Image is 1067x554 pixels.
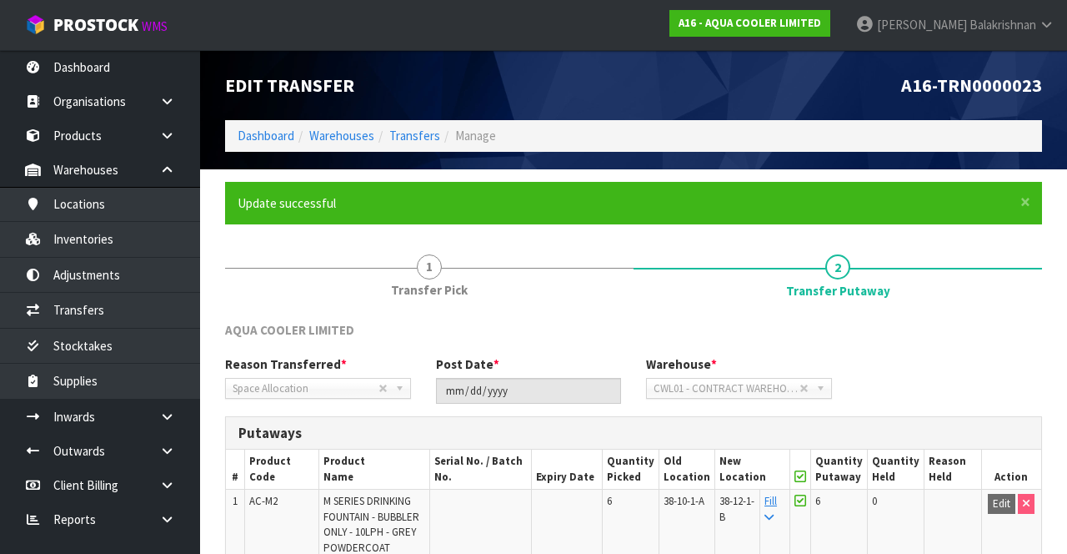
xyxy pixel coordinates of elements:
span: Update successful [238,195,336,211]
span: 0 [872,494,877,508]
input: Post Date [436,378,622,404]
th: Quantity Picked [602,450,659,489]
span: CWL01 - CONTRACT WAREHOUSING [GEOGRAPHIC_DATA] [654,379,799,399]
span: Transfer Putaway [786,282,890,300]
span: 2 [825,254,850,280]
label: Post Date [436,355,499,373]
span: A16-TRN0000023 [901,73,1042,97]
span: AC-M2 [249,494,278,508]
th: Product Name [318,450,429,489]
span: ProStock [53,14,138,36]
span: 6 [815,494,820,508]
span: 1 [233,494,238,508]
strong: A16 - AQUA COOLER LIMITED [679,16,821,30]
th: Quantity Held [867,450,924,489]
img: cube-alt.png [25,14,46,35]
h3: Putaways [238,426,1029,441]
th: Serial No. / Batch No. [429,450,531,489]
span: Space Allocation [233,379,378,399]
span: 38-10-1-A [664,494,704,508]
th: Product Code [245,450,319,489]
span: 6 [607,494,612,508]
a: Warehouses [309,128,374,144]
span: Transfer Pick [391,281,468,299]
label: Warehouse [646,355,717,373]
th: Expiry Date [531,450,602,489]
span: Edit Transfer [225,73,354,97]
label: Reason Transferred [225,355,347,373]
th: Action [981,450,1041,489]
small: WMS [142,18,168,34]
button: Edit [988,494,1015,514]
a: Transfers [389,128,440,144]
span: Manage [455,128,496,144]
a: Fill [764,494,777,523]
th: Reason Held [924,450,981,489]
span: [PERSON_NAME] [877,17,967,33]
a: A16 - AQUA COOLER LIMITED [669,10,830,37]
span: Balakrishnan [969,17,1036,33]
span: 38-12-1-B [719,494,754,523]
span: M SERIES DRINKING FOUNTAIN - BUBBLER ONLY - 10LPH - GREY POWDERCOAT [323,494,419,554]
th: Old Location [659,450,714,489]
span: 1 [417,254,442,280]
span: × [1020,190,1030,214]
a: Dashboard [238,128,294,144]
th: New Location [714,450,789,489]
span: AQUA COOLER LIMITED [225,322,354,338]
th: Quantity Putaway [810,450,867,489]
th: # [226,450,245,489]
